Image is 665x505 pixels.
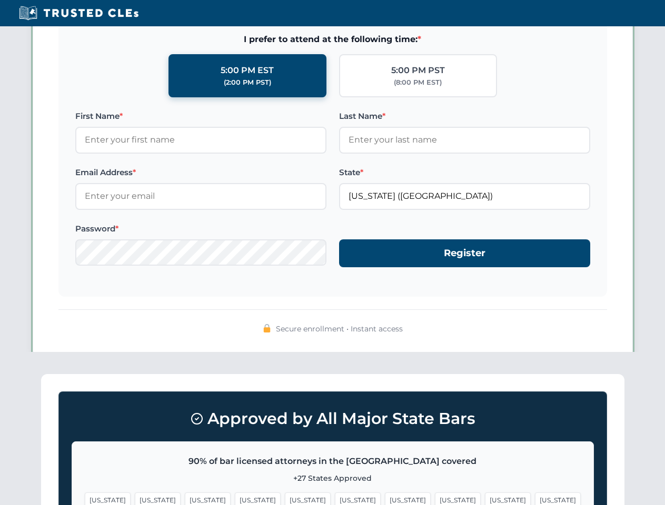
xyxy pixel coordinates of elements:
[75,183,326,209] input: Enter your email
[339,183,590,209] input: Florida (FL)
[339,127,590,153] input: Enter your last name
[75,166,326,179] label: Email Address
[276,323,403,335] span: Secure enrollment • Instant access
[339,110,590,123] label: Last Name
[391,64,445,77] div: 5:00 PM PST
[394,77,442,88] div: (8:00 PM EST)
[75,127,326,153] input: Enter your first name
[16,5,142,21] img: Trusted CLEs
[339,239,590,267] button: Register
[221,64,274,77] div: 5:00 PM EST
[75,110,326,123] label: First Name
[75,223,326,235] label: Password
[85,472,581,484] p: +27 States Approved
[224,77,271,88] div: (2:00 PM PST)
[85,454,581,468] p: 90% of bar licensed attorneys in the [GEOGRAPHIC_DATA] covered
[75,33,590,46] span: I prefer to attend at the following time:
[72,405,594,433] h3: Approved by All Major State Bars
[339,166,590,179] label: State
[263,324,271,332] img: 🔒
